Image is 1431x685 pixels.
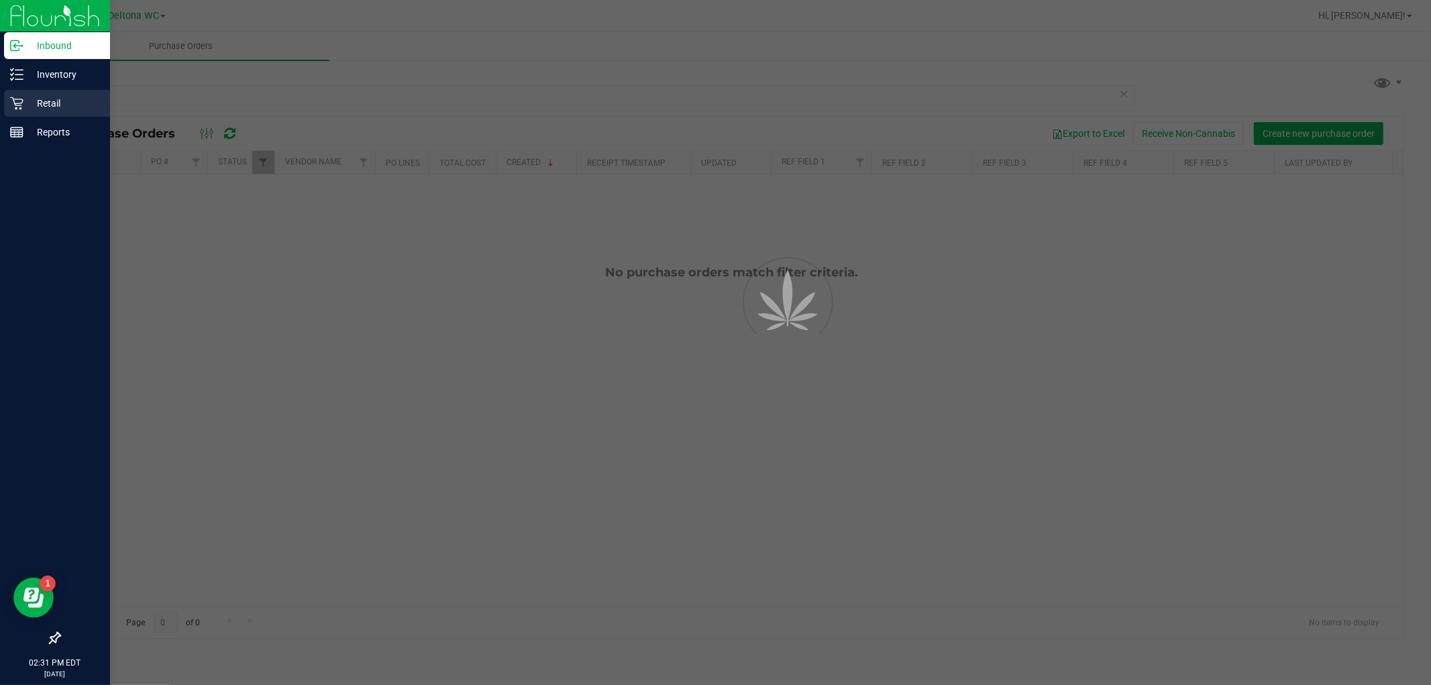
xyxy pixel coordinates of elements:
inline-svg: Retail [10,97,23,110]
p: Reports [23,124,104,140]
inline-svg: Inbound [10,39,23,52]
p: Inventory [23,66,104,83]
p: Inbound [23,38,104,54]
iframe: Resource center [13,578,54,618]
inline-svg: Inventory [10,68,23,81]
p: 02:31 PM EDT [6,657,104,669]
p: [DATE] [6,669,104,679]
iframe: Resource center unread badge [40,576,56,592]
inline-svg: Reports [10,125,23,139]
p: Retail [23,95,104,111]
